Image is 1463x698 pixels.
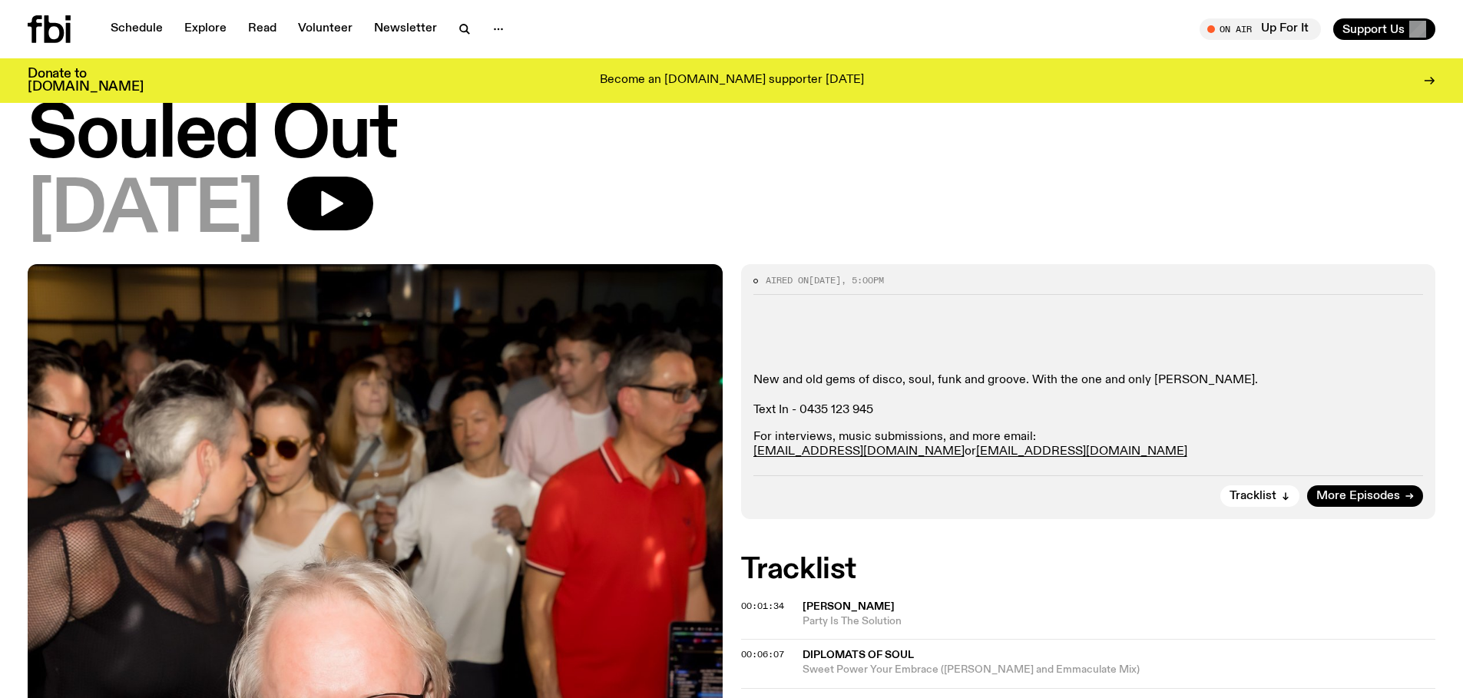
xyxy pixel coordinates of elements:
a: Newsletter [365,18,446,40]
button: On AirUp For It [1200,18,1321,40]
a: More Episodes [1307,485,1423,507]
a: Read [239,18,286,40]
p: For interviews, music submissions, and more email: or [753,430,1424,459]
button: 00:01:34 [741,602,784,610]
h1: Souled Out [28,101,1435,170]
a: Schedule [101,18,172,40]
span: [DATE] [809,274,841,286]
a: [EMAIL_ADDRESS][DOMAIN_NAME] [976,445,1187,458]
h3: Donate to [DOMAIN_NAME] [28,68,144,94]
p: Become an [DOMAIN_NAME] supporter [DATE] [600,74,864,88]
span: 00:06:07 [741,648,784,660]
span: , 5:00pm [841,274,884,286]
h2: Tracklist [741,556,1436,584]
button: Tracklist [1220,485,1299,507]
button: Support Us [1333,18,1435,40]
a: Explore [175,18,236,40]
span: Aired on [766,274,809,286]
span: Sweet Power Your Embrace ([PERSON_NAME] and Emmaculate Mix) [803,663,1436,677]
a: Volunteer [289,18,362,40]
span: Party Is The Solution [803,614,1436,629]
span: [DATE] [28,177,263,246]
span: [PERSON_NAME] [803,601,895,612]
span: Tracklist [1230,491,1276,502]
p: New and old gems of disco, soul, funk and groove. With the one and only [PERSON_NAME]. Text In - ... [753,373,1424,418]
span: 00:01:34 [741,600,784,612]
span: Diplomats of Soul [803,650,914,660]
span: Support Us [1342,22,1405,36]
span: More Episodes [1316,491,1400,502]
a: [EMAIL_ADDRESS][DOMAIN_NAME] [753,445,965,458]
button: 00:06:07 [741,650,784,659]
